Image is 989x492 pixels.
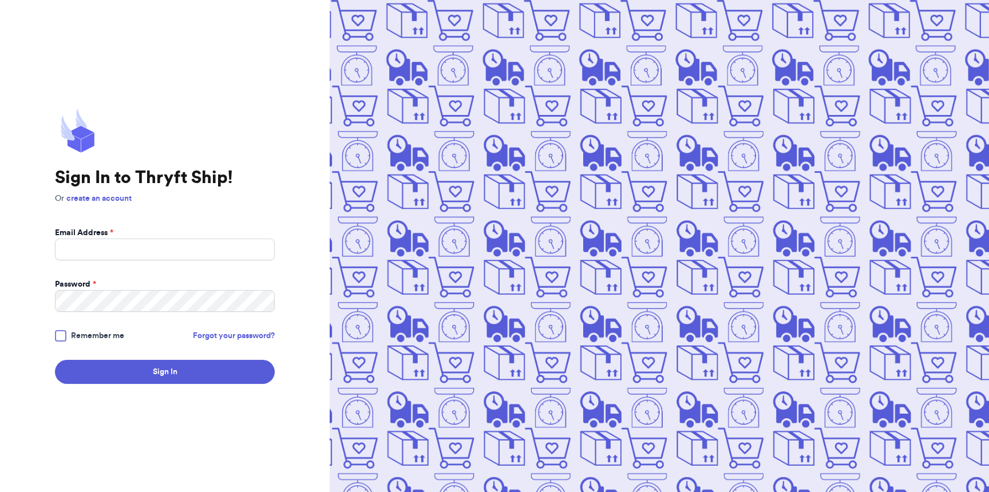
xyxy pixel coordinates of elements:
h1: Sign In to Thryft Ship! [55,168,275,188]
a: create an account [66,195,132,203]
button: Sign In [55,360,275,384]
span: Remember me [71,330,124,342]
a: Forgot your password? [193,330,275,342]
label: Email Address [55,227,113,239]
label: Password [55,279,96,290]
p: Or [55,193,275,204]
